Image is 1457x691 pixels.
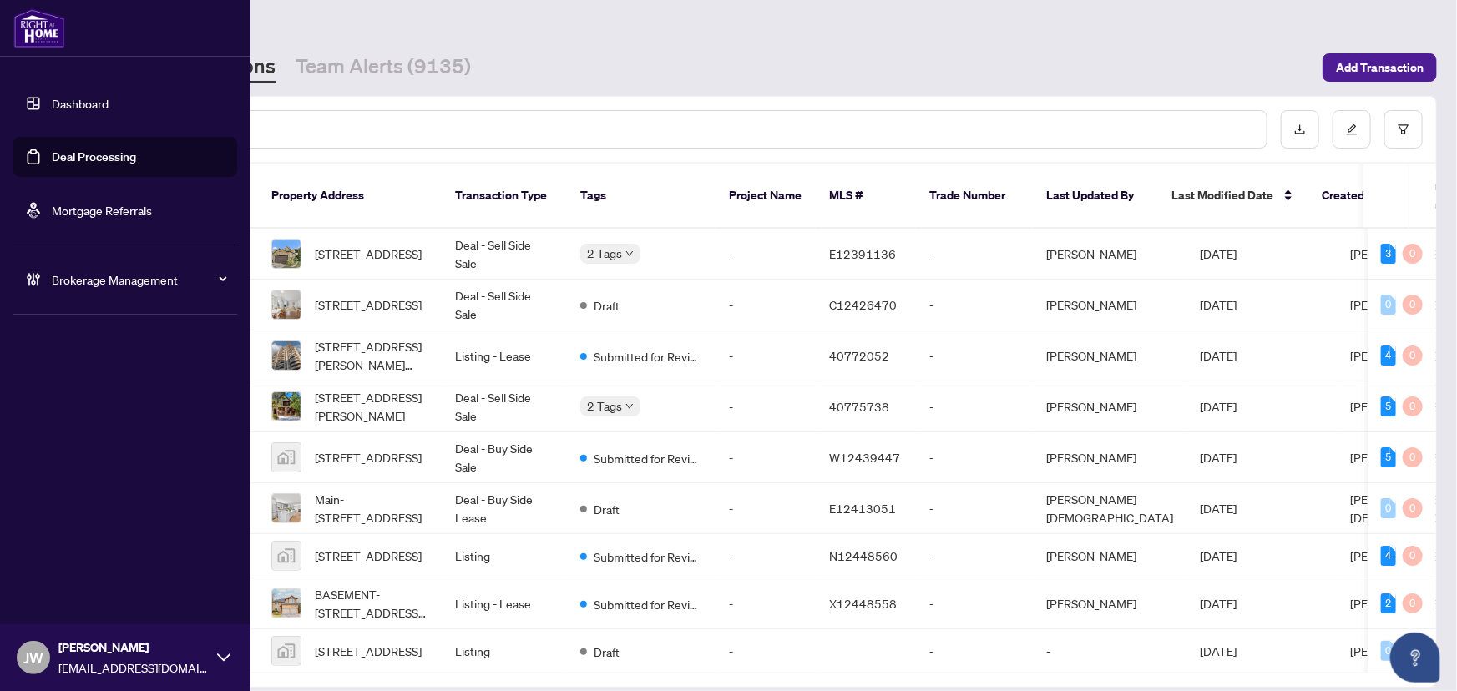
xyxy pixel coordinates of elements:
[272,290,301,319] img: thumbnail-img
[442,629,567,673] td: Listing
[1200,596,1237,611] span: [DATE]
[296,53,471,83] a: Team Alerts (9135)
[587,244,622,263] span: 2 Tags
[1308,164,1409,229] th: Created By
[1390,633,1440,683] button: Open asap
[1384,110,1423,149] button: filter
[315,448,422,467] span: [STREET_ADDRESS]
[594,296,620,315] span: Draft
[594,500,620,518] span: Draft
[52,270,225,289] span: Brokerage Management
[272,443,301,472] img: thumbnail-img
[315,295,422,314] span: [STREET_ADDRESS]
[442,330,567,381] td: Listing - Lease
[916,432,1033,483] td: -
[272,240,301,268] img: thumbnail-img
[916,330,1033,381] td: -
[716,330,816,381] td: -
[442,578,567,629] td: Listing - Lease
[442,164,567,229] th: Transaction Type
[1033,164,1158,229] th: Last Updated By
[52,96,109,111] a: Dashboard
[1381,295,1396,315] div: 0
[594,643,620,661] span: Draft
[315,642,422,660] span: [STREET_ADDRESS]
[1350,348,1440,363] span: [PERSON_NAME]
[315,245,422,263] span: [STREET_ADDRESS]
[716,629,816,673] td: -
[829,348,889,363] span: 40772052
[1158,164,1308,229] th: Last Modified Date
[1333,110,1371,149] button: edit
[916,229,1033,280] td: -
[587,396,622,416] span: 2 Tags
[1403,593,1423,613] div: 0
[1350,450,1440,465] span: [PERSON_NAME]
[1033,280,1186,330] td: [PERSON_NAME]
[1200,643,1237,658] span: [DATE]
[716,432,816,483] td: -
[1294,124,1306,135] span: download
[829,399,889,414] span: 40775738
[1200,297,1237,312] span: [DATE]
[315,337,428,374] span: [STREET_ADDRESS][PERSON_NAME][PERSON_NAME]
[916,164,1033,229] th: Trade Number
[1381,345,1396,366] div: 4
[1200,246,1237,261] span: [DATE]
[52,203,152,218] a: Mortgage Referrals
[625,402,634,411] span: down
[1346,124,1358,135] span: edit
[594,449,702,467] span: Submitted for Review
[916,280,1033,330] td: -
[1033,483,1186,534] td: [PERSON_NAME][DEMOGRAPHIC_DATA]
[567,164,716,229] th: Tags
[442,483,567,534] td: Deal - Buy Side Lease
[1033,229,1186,280] td: [PERSON_NAME]
[1381,396,1396,416] div: 5
[13,8,65,48] img: logo
[1200,348,1237,363] span: [DATE]
[52,149,136,164] a: Deal Processing
[1403,447,1423,467] div: 0
[1350,399,1440,414] span: [PERSON_NAME]
[272,589,301,618] img: thumbnail-img
[258,164,442,229] th: Property Address
[1381,498,1396,518] div: 0
[716,534,816,578] td: -
[1171,186,1273,204] span: Last Modified Date
[315,388,428,425] span: [STREET_ADDRESS][PERSON_NAME]
[625,250,634,258] span: down
[594,347,702,366] span: Submitted for Review
[829,501,896,516] span: E12413051
[1350,548,1440,563] span: [PERSON_NAME]
[1381,244,1396,264] div: 3
[1033,629,1186,673] td: -
[272,542,301,570] img: thumbnail-img
[916,483,1033,534] td: -
[829,596,897,611] span: X12448558
[1403,546,1423,566] div: 0
[1381,447,1396,467] div: 5
[1200,501,1237,516] span: [DATE]
[1403,345,1423,366] div: 0
[829,246,896,261] span: E12391136
[716,164,816,229] th: Project Name
[1350,246,1440,261] span: [PERSON_NAME]
[716,229,816,280] td: -
[716,578,816,629] td: -
[1336,54,1424,81] span: Add Transaction
[1200,548,1237,563] span: [DATE]
[816,164,916,229] th: MLS #
[916,534,1033,578] td: -
[58,658,209,677] span: [EMAIL_ADDRESS][DOMAIN_NAME]
[442,229,567,280] td: Deal - Sell Side Sale
[1381,546,1396,566] div: 4
[1033,432,1186,483] td: [PERSON_NAME]
[272,637,301,665] img: thumbnail-img
[1403,498,1423,518] div: 0
[1200,399,1237,414] span: [DATE]
[916,629,1033,673] td: -
[272,392,301,421] img: thumbnail-img
[442,280,567,330] td: Deal - Sell Side Sale
[1381,593,1396,613] div: 2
